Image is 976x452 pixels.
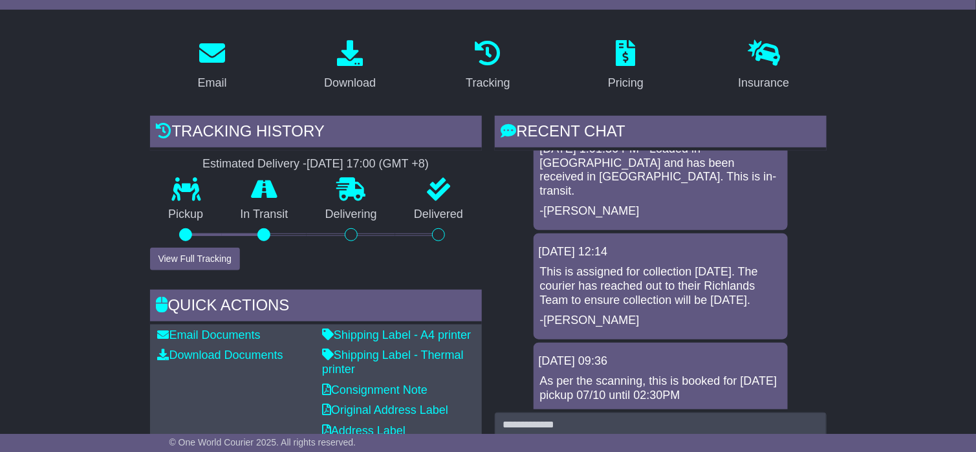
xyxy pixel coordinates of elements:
[495,116,827,151] div: RECENT CHAT
[322,383,428,396] a: Consignment Note
[316,36,384,96] a: Download
[395,208,481,222] p: Delivered
[540,374,781,402] p: As per the scanning, this is booked for [DATE] pickup 07/10 until 02:30PM
[466,74,510,92] div: Tracking
[222,208,307,222] p: In Transit
[539,354,783,369] div: [DATE] 09:36
[307,208,395,222] p: Delivering
[150,208,222,222] p: Pickup
[540,314,781,328] p: -[PERSON_NAME]
[540,265,781,307] p: This is assigned for collection [DATE]. The courier has reached out to their Richlands Team to en...
[322,328,471,341] a: Shipping Label - A4 printer
[608,74,644,92] div: Pricing
[738,74,789,92] div: Insurance
[324,74,376,92] div: Download
[150,157,482,171] div: Estimated Delivery -
[600,36,652,96] a: Pricing
[730,36,797,96] a: Insurance
[322,424,406,437] a: Address Label
[540,142,781,198] p: [DATE] 1:01:36 PM - Loaded in [GEOGRAPHIC_DATA] and has been received in [GEOGRAPHIC_DATA]. This ...
[190,36,235,96] a: Email
[540,409,781,437] p: I've sent a message to the courier advising them to ensure pickup is done [DATE].
[150,248,240,270] button: View Full Tracking
[540,204,781,219] p: -[PERSON_NAME]
[150,116,482,151] div: Tracking history
[307,157,429,171] div: [DATE] 17:00 (GMT +8)
[169,437,356,447] span: © One World Courier 2025. All rights reserved.
[322,349,464,376] a: Shipping Label - Thermal printer
[322,404,448,416] a: Original Address Label
[150,290,482,325] div: Quick Actions
[198,74,227,92] div: Email
[158,328,261,341] a: Email Documents
[539,245,783,259] div: [DATE] 12:14
[457,36,518,96] a: Tracking
[158,349,283,361] a: Download Documents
